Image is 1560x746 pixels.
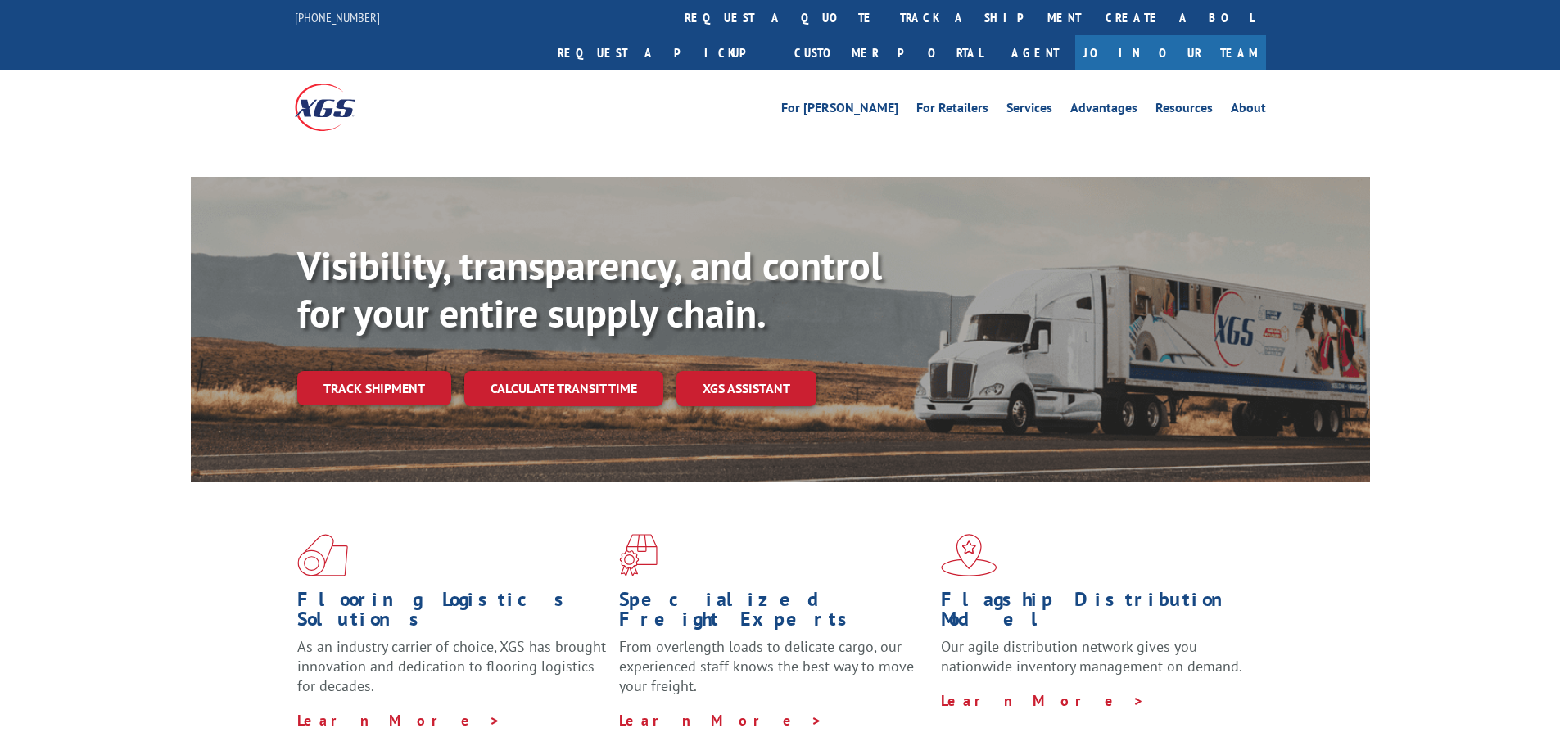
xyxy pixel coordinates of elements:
[676,371,816,406] a: XGS ASSISTANT
[1070,102,1137,120] a: Advantages
[781,102,898,120] a: For [PERSON_NAME]
[297,637,606,695] span: As an industry carrier of choice, XGS has brought innovation and dedication to flooring logistics...
[619,590,929,637] h1: Specialized Freight Experts
[619,637,929,710] p: From overlength loads to delicate cargo, our experienced staff knows the best way to move your fr...
[297,590,607,637] h1: Flooring Logistics Solutions
[545,35,782,70] a: Request a pickup
[941,637,1242,676] span: Our agile distribution network gives you nationwide inventory management on demand.
[1075,35,1266,70] a: Join Our Team
[941,691,1145,710] a: Learn More >
[995,35,1075,70] a: Agent
[619,711,823,730] a: Learn More >
[619,534,658,576] img: xgs-icon-focused-on-flooring-red
[297,240,882,338] b: Visibility, transparency, and control for your entire supply chain.
[295,9,380,25] a: [PHONE_NUMBER]
[1155,102,1213,120] a: Resources
[297,534,348,576] img: xgs-icon-total-supply-chain-intelligence-red
[1006,102,1052,120] a: Services
[1231,102,1266,120] a: About
[941,534,997,576] img: xgs-icon-flagship-distribution-model-red
[941,590,1250,637] h1: Flagship Distribution Model
[782,35,995,70] a: Customer Portal
[297,371,451,405] a: Track shipment
[464,371,663,406] a: Calculate transit time
[916,102,988,120] a: For Retailers
[297,711,501,730] a: Learn More >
